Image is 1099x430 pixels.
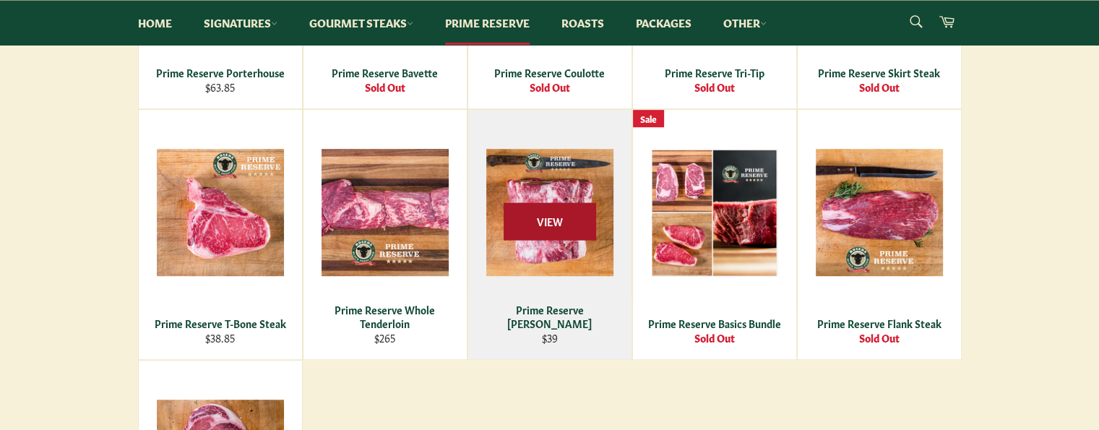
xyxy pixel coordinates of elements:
[312,80,457,94] div: Sold Out
[806,66,952,79] div: Prime Reserve Skirt Steak
[312,303,457,331] div: Prime Reserve Whole Tenderloin
[806,331,952,345] div: Sold Out
[477,303,622,331] div: Prime Reserve [PERSON_NAME]
[642,66,787,79] div: Prime Reserve Tri-Tip
[477,66,622,79] div: Prime Reserve Coulotte
[632,109,797,360] a: Prime Reserve Basics Bundle Prime Reserve Basics Bundle Sold Out
[138,109,303,360] a: Prime Reserve T-Bone Steak Prime Reserve T-Bone Steak $38.85
[547,1,619,45] a: Roasts
[467,109,632,360] a: Prime Reserve Chuck Roast Prime Reserve [PERSON_NAME] $39 View
[642,317,787,330] div: Prime Reserve Basics Bundle
[295,1,428,45] a: Gourmet Steaks
[322,149,449,276] img: Prime Reserve Whole Tenderloin
[303,109,467,360] a: Prime Reserve Whole Tenderloin Prime Reserve Whole Tenderloin $265
[124,1,186,45] a: Home
[642,80,787,94] div: Sold Out
[147,80,293,94] div: $63.85
[621,1,706,45] a: Packages
[504,203,596,240] span: View
[651,149,778,277] img: Prime Reserve Basics Bundle
[477,80,622,94] div: Sold Out
[806,80,952,94] div: Sold Out
[312,66,457,79] div: Prime Reserve Bavette
[147,317,293,330] div: Prime Reserve T-Bone Steak
[806,317,952,330] div: Prime Reserve Flank Steak
[633,110,664,128] div: Sale
[189,1,292,45] a: Signatures
[157,149,284,276] img: Prime Reserve T-Bone Steak
[642,331,787,345] div: Sold Out
[816,149,943,276] img: Prime Reserve Flank Steak
[709,1,781,45] a: Other
[147,331,293,345] div: $38.85
[312,331,457,345] div: $265
[797,109,962,360] a: Prime Reserve Flank Steak Prime Reserve Flank Steak Sold Out
[147,66,293,79] div: Prime Reserve Porterhouse
[431,1,544,45] a: Prime Reserve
